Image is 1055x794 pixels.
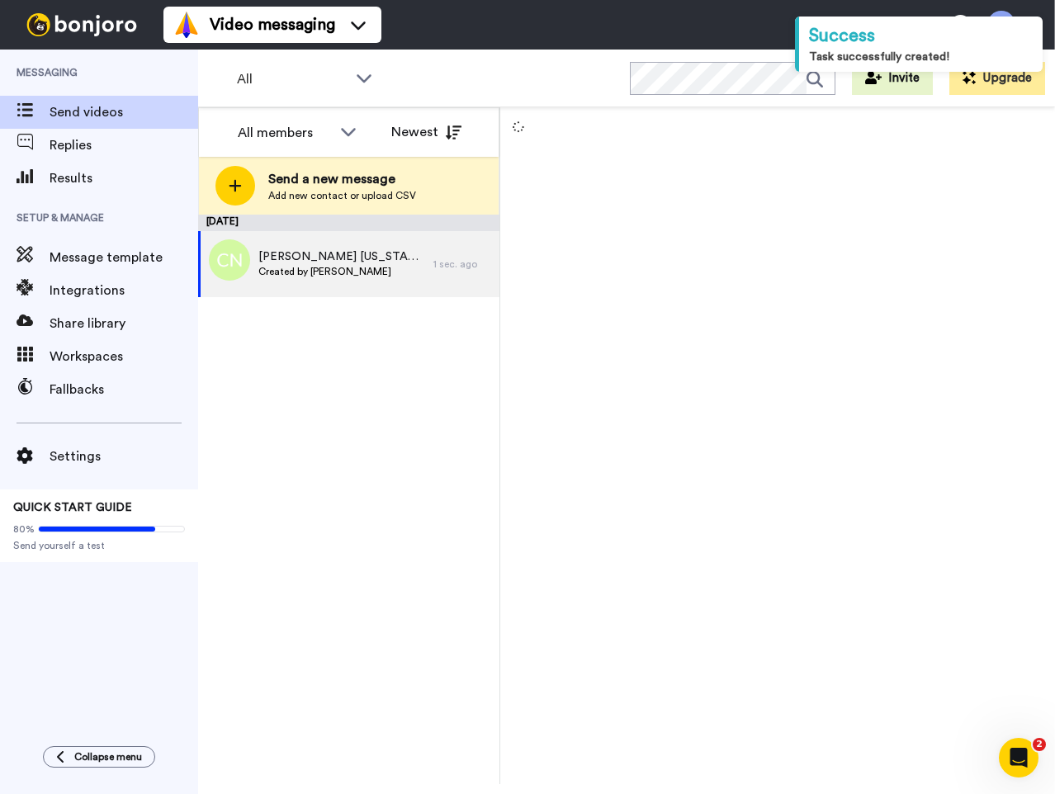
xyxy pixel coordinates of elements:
span: Results [50,168,198,188]
div: All members [238,123,332,143]
span: Send yourself a test [13,539,185,552]
span: Collapse menu [74,750,142,763]
div: [DATE] [198,215,499,231]
span: All [237,69,348,89]
button: Invite [852,62,933,95]
span: Message template [50,248,198,267]
span: Video messaging [210,13,335,36]
img: avatar [209,239,250,281]
span: Send videos [50,102,198,122]
span: Add new contact or upload CSV [268,189,416,202]
span: [PERSON_NAME] [US_STATE] Business Events [258,248,425,265]
span: Integrations [50,281,198,300]
span: Share library [50,314,198,333]
img: vm-color.svg [173,12,200,38]
button: Collapse menu [43,746,155,768]
span: Workspaces [50,347,198,366]
span: 80% [13,522,35,536]
span: Settings [50,447,198,466]
button: Newest [379,116,474,149]
span: Created by [PERSON_NAME] [258,265,425,278]
span: 2 [1033,738,1046,751]
div: Task successfully created! [809,49,1033,65]
div: Success [809,23,1033,49]
div: 1 sec. ago [433,258,491,271]
button: Upgrade [949,62,1045,95]
span: Send a new message [268,169,416,189]
span: Fallbacks [50,380,198,399]
img: bj-logo-header-white.svg [20,13,144,36]
span: Replies [50,135,198,155]
span: QUICK START GUIDE [13,502,132,513]
iframe: Intercom live chat [999,738,1038,777]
